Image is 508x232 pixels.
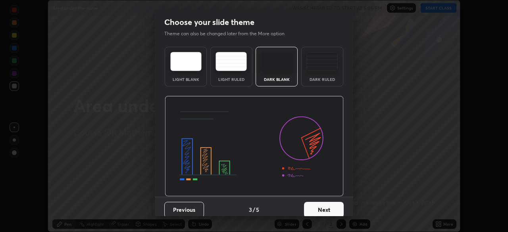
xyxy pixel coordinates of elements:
img: darkRuledTheme.de295e13.svg [306,52,338,71]
h4: 5 [256,205,259,214]
div: Light Blank [170,77,202,81]
div: Dark Ruled [306,77,338,81]
img: darkTheme.f0cc69e5.svg [261,52,292,71]
div: Light Ruled [216,77,247,81]
img: lightRuledTheme.5fabf969.svg [216,52,247,71]
h2: Choose your slide theme [164,17,254,27]
button: Next [304,202,344,218]
button: Previous [164,202,204,218]
img: darkThemeBanner.d06ce4a2.svg [165,96,344,197]
img: lightTheme.e5ed3b09.svg [170,52,202,71]
p: Theme can also be changed later from the More option [164,30,293,37]
h4: 3 [249,205,252,214]
div: Dark Blank [261,77,292,81]
h4: / [253,205,255,214]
